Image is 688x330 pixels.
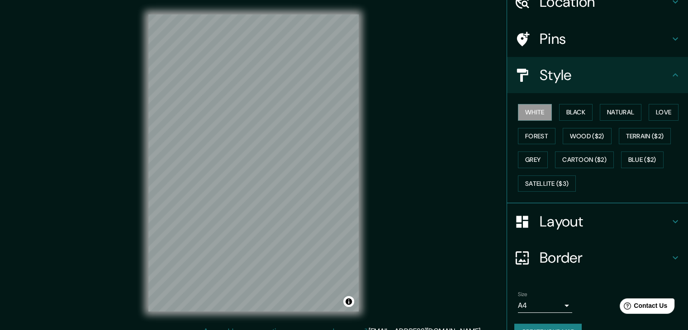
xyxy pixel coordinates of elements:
button: Grey [518,151,548,168]
div: Style [507,57,688,93]
button: Black [559,104,593,121]
label: Size [518,291,527,298]
button: Satellite ($3) [518,175,576,192]
button: Wood ($2) [563,128,612,145]
button: Blue ($2) [621,151,664,168]
iframe: Help widget launcher [607,295,678,320]
button: Terrain ($2) [619,128,671,145]
h4: Style [540,66,670,84]
button: Love [649,104,679,121]
button: Cartoon ($2) [555,151,614,168]
button: Natural [600,104,641,121]
div: Pins [507,21,688,57]
div: A4 [518,298,572,313]
button: Forest [518,128,555,145]
h4: Pins [540,30,670,48]
button: Toggle attribution [343,296,354,307]
h4: Border [540,249,670,267]
canvas: Map [148,14,359,311]
h4: Layout [540,212,670,231]
div: Layout [507,203,688,240]
div: Border [507,240,688,276]
button: White [518,104,552,121]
